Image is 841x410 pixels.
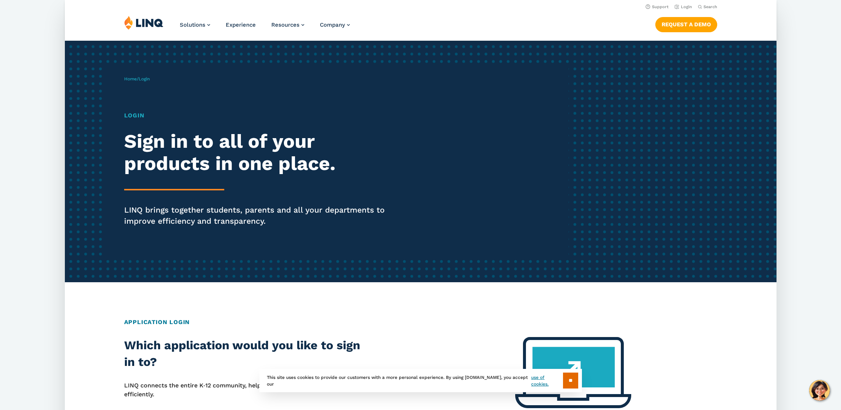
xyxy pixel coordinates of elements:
[320,21,350,28] a: Company
[703,4,717,9] span: Search
[674,4,692,9] a: Login
[698,4,717,10] button: Open Search Bar
[124,204,398,227] p: LINQ brings together students, parents and all your departments to improve efficiency and transpa...
[124,16,163,30] img: LINQ | K‑12 Software
[531,374,563,387] a: use of cookies.
[124,111,398,120] h1: Login
[180,21,210,28] a: Solutions
[226,21,256,28] a: Experience
[124,318,717,327] h2: Application Login
[124,76,137,81] a: Home
[124,130,398,175] h2: Sign in to all of your products in one place.
[259,369,582,392] div: This site uses cookies to provide our customers with a more personal experience. By using [DOMAIN...
[124,76,150,81] span: /
[180,16,350,40] nav: Primary Navigation
[271,21,299,28] span: Resources
[271,21,304,28] a: Resources
[809,380,830,401] button: Hello, have a question? Let’s chat.
[124,337,361,371] h2: Which application would you like to sign in to?
[139,76,150,81] span: Login
[320,21,345,28] span: Company
[65,2,777,10] nav: Utility Navigation
[655,16,717,32] nav: Button Navigation
[180,21,205,28] span: Solutions
[655,17,717,32] a: Request a Demo
[645,4,668,9] a: Support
